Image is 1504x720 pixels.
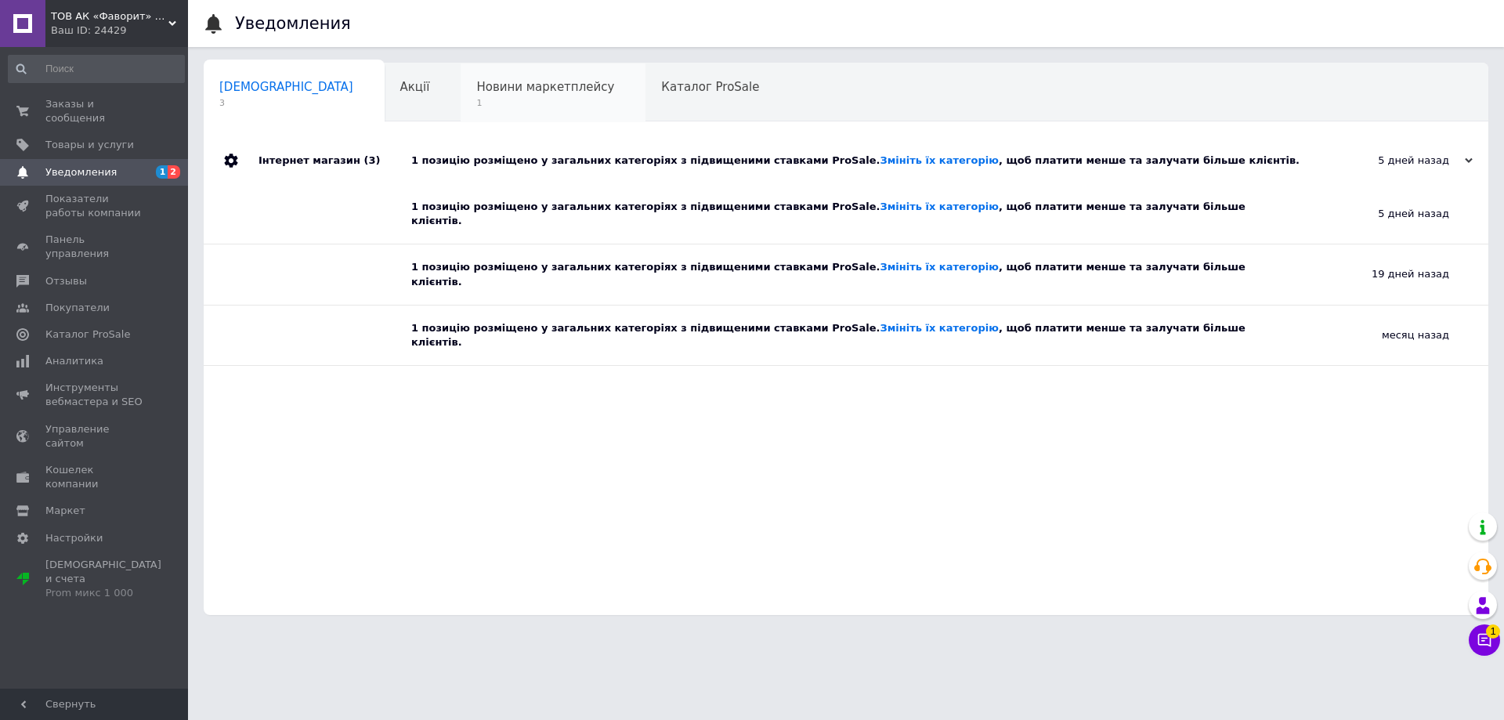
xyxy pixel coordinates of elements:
span: Новини маркетплейсу [476,80,614,94]
a: Змініть їх категорію [880,154,998,166]
span: Отзывы [45,274,87,288]
div: Інтернет магазин [258,137,411,184]
span: Показатели работы компании [45,192,145,220]
span: 1 [1486,624,1500,639]
span: Каталог ProSale [661,80,759,94]
span: Товары и услуги [45,138,134,152]
span: Панель управления [45,233,145,261]
span: ТОВ АК «Фаворит» - сельхозтехника, запчасти [51,9,168,24]
div: 1 позицію розміщено у загальних категоріях з підвищеними ставками ProSale. , щоб платити менше та... [411,200,1292,228]
span: Инструменты вебмастера и SEO [45,381,145,409]
span: Управление сайтом [45,422,145,450]
span: Настройки [45,531,103,545]
span: 3 [219,97,353,109]
span: Каталог ProSale [45,327,130,342]
span: Кошелек компании [45,463,145,491]
span: Покупатели [45,301,110,315]
a: Змініть їх категорію [880,261,998,273]
div: Ваш ID: 24429 [51,24,188,38]
span: 2 [168,165,180,179]
span: Заказы и сообщения [45,97,145,125]
span: 1 [156,165,168,179]
a: Змініть їх категорію [880,322,998,334]
a: Змініть їх категорію [880,201,998,212]
span: Аналитика [45,354,103,368]
span: 1 [476,97,614,109]
span: Маркет [45,504,85,518]
div: 5 дней назад [1316,154,1473,168]
span: Акції [400,80,430,94]
span: (3) [363,154,380,166]
button: Чат с покупателем1 [1469,624,1500,656]
span: Уведомления [45,165,117,179]
div: 1 позицію розміщено у загальних категоріях з підвищеними ставками ProSale. , щоб платити менше та... [411,321,1292,349]
div: Prom микс 1 000 [45,586,161,600]
span: [DEMOGRAPHIC_DATA] [219,80,353,94]
h1: Уведомления [235,14,351,33]
div: 5 дней назад [1292,184,1488,244]
input: Поиск [8,55,185,83]
div: 1 позицію розміщено у загальних категоріях з підвищеними ставками ProSale. , щоб платити менше та... [411,260,1292,288]
div: месяц назад [1292,306,1488,365]
div: 1 позицію розміщено у загальних категоріях з підвищеними ставками ProSale. , щоб платити менше та... [411,154,1316,168]
div: 19 дней назад [1292,244,1488,304]
span: [DEMOGRAPHIC_DATA] и счета [45,558,161,601]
